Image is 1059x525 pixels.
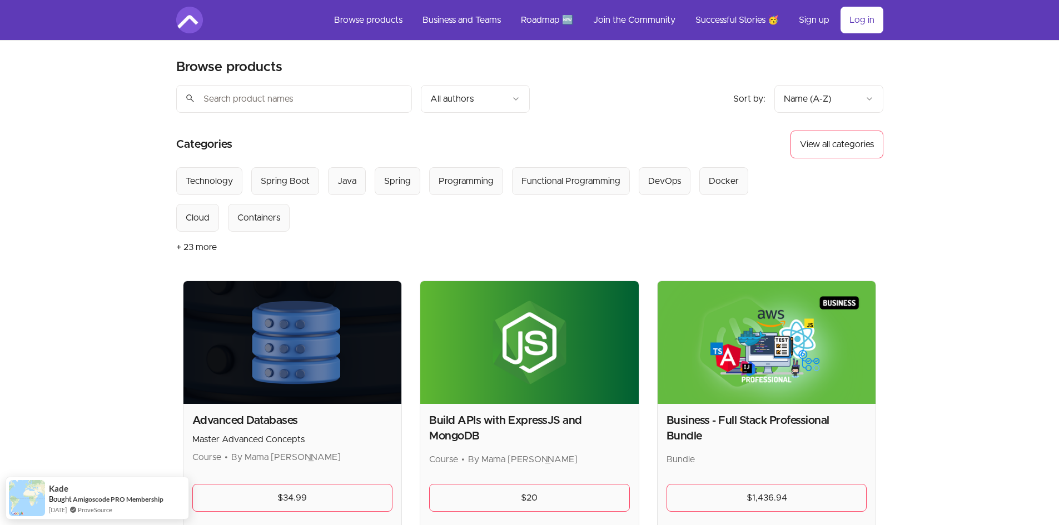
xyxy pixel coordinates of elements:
[192,453,221,462] span: Course
[429,484,630,512] a: $20
[49,484,68,493] span: Kade
[667,455,695,464] span: Bundle
[9,480,45,516] img: provesource social proof notification image
[667,413,867,444] h2: Business - Full Stack Professional Bundle
[384,174,411,188] div: Spring
[73,494,163,504] a: Amigoscode PRO Membership
[648,174,681,188] div: DevOps
[176,58,282,76] h2: Browse products
[192,433,393,446] p: Master Advanced Concepts
[733,94,765,103] span: Sort by:
[185,91,195,106] span: search
[461,455,465,464] span: •
[231,453,341,462] span: By Mama [PERSON_NAME]
[584,7,684,33] a: Join the Community
[420,281,639,404] img: Product image for Build APIs with ExpressJS and MongoDB
[325,7,883,33] nav: Main
[414,7,510,33] a: Business and Teams
[658,281,876,404] img: Product image for Business - Full Stack Professional Bundle
[78,505,112,514] a: ProveSource
[186,211,210,224] div: Cloud
[790,131,883,158] button: View all categories
[337,174,356,188] div: Java
[468,455,578,464] span: By Mama [PERSON_NAME]
[192,413,393,428] h2: Advanced Databases
[261,174,310,188] div: Spring Boot
[176,7,203,33] img: Amigoscode logo
[421,85,530,113] button: Filter by author
[176,85,412,113] input: Search product names
[429,413,630,444] h2: Build APIs with ExpressJS and MongoDB
[790,7,838,33] a: Sign up
[687,7,788,33] a: Successful Stories 🥳
[521,174,620,188] div: Functional Programming
[186,174,233,188] div: Technology
[183,281,402,404] img: Product image for Advanced Databases
[774,85,883,113] button: Product sort options
[49,505,67,514] span: [DATE]
[225,453,228,462] span: •
[49,494,72,503] span: Bought
[237,211,280,224] div: Containers
[176,131,232,158] h2: Categories
[429,455,458,464] span: Course
[325,7,411,33] a: Browse products
[512,7,582,33] a: Roadmap 🆕
[667,484,867,512] a: $1,436.94
[439,174,494,188] div: Programming
[709,174,739,188] div: Docker
[192,484,393,512] a: $34.99
[176,232,217,263] button: + 23 more
[841,7,883,33] a: Log in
